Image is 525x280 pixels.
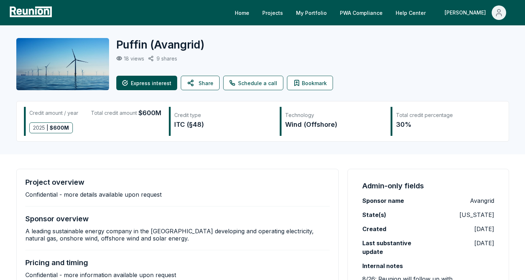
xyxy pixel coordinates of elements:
[33,123,45,133] span: 2025
[46,123,48,133] span: |
[362,262,403,270] label: Internal notes
[174,112,272,119] div: Credit type
[223,76,283,90] a: Schedule a call
[396,112,494,119] div: Total credit percentage
[287,76,333,90] button: Bookmark
[390,5,432,20] a: Help Center
[116,38,205,51] h2: Puffin
[445,5,489,20] div: [PERSON_NAME]
[150,38,204,51] span: ( Avangrid )
[362,239,428,256] label: Last substantive update
[334,5,388,20] a: PWA Compliance
[174,120,272,130] div: ITC (§48)
[396,120,494,130] div: 30%
[362,210,386,219] label: State(s)
[25,214,89,223] h4: Sponsor overview
[29,108,78,118] div: Credit amount / year
[181,76,220,90] button: Share
[470,196,494,205] p: Avangrid
[362,225,386,233] label: Created
[439,5,512,20] button: [PERSON_NAME]
[257,5,289,20] a: Projects
[25,191,162,198] p: Confidential - more details available upon request
[157,55,177,62] p: 9 shares
[16,38,109,90] img: Puffin
[474,225,494,233] p: [DATE]
[138,108,161,118] span: $600M
[50,123,69,133] span: $ 600M
[362,181,424,191] h4: Admin-only fields
[91,108,161,118] div: Total credit amount
[362,196,404,205] label: Sponsor name
[285,120,383,130] div: Wind (Offshore)
[25,178,84,187] h4: Project overview
[124,55,144,62] p: 18 views
[229,5,518,20] nav: Main
[229,5,255,20] a: Home
[285,112,383,119] div: Technology
[290,5,333,20] a: My Portfolio
[25,227,330,242] p: A leading sustainable energy company in the [GEOGRAPHIC_DATA] developing and operating electricit...
[25,258,88,267] h4: Pricing and timing
[459,210,494,219] p: [US_STATE]
[474,239,494,247] p: [DATE]
[25,271,176,279] p: Confidential - more information available upon request
[116,76,177,90] button: Express interest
